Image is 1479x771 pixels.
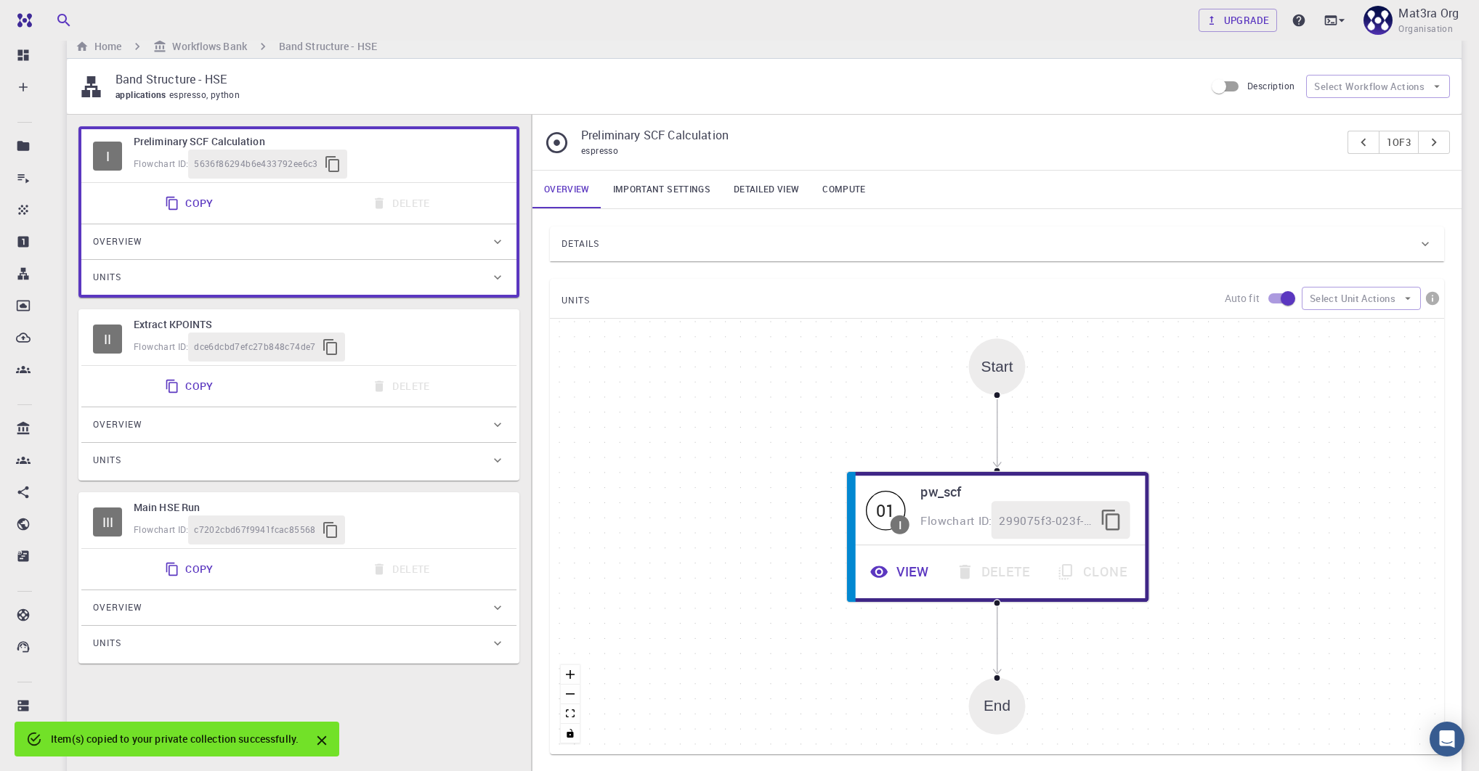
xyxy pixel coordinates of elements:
div: End [969,678,1026,735]
p: Band Structure - HSE [116,70,1194,88]
span: Overview [93,596,142,619]
button: toggle interactivity [561,724,580,743]
h6: Band Structure - HSE [279,38,377,54]
div: II [93,325,122,354]
span: Idle [93,507,122,537]
img: Mat3ra Org [1363,6,1393,35]
nav: breadcrumb [73,38,380,54]
h6: Preliminary SCF Calculation [134,134,505,150]
span: Flowchart ID: [134,523,188,535]
a: Compute [811,171,877,208]
div: 01 [866,490,906,530]
span: Units [93,266,121,289]
div: Units [81,626,516,661]
button: fit view [561,704,580,724]
div: Open Intercom Messenger [1430,722,1464,756]
p: Auto fit [1225,291,1260,306]
span: Flowchart ID: [920,513,992,528]
span: espresso, python [169,89,246,100]
div: End [984,698,1010,714]
h6: Extract KPOINTS [134,317,505,333]
span: dce6dcbd7efc27b848c74de7 [194,340,316,354]
div: I [899,518,901,530]
button: View [859,553,944,591]
span: espresso [581,144,618,156]
p: Mat3ra Org [1398,4,1459,22]
div: pager [1348,131,1450,154]
span: Idle [866,490,906,530]
span: Overview [93,230,142,253]
button: zoom out [561,685,580,704]
div: Overview [81,224,516,259]
div: I [93,142,122,171]
div: Overview [81,590,516,625]
div: III [93,507,122,537]
div: Item(s) copied to your private collection successfully. [51,726,299,752]
span: Overview [93,413,142,436]
img: logo [12,13,32,28]
button: Copy [156,555,225,584]
span: 299075f3-023f-4cd2-9d7e-0ad0af19ceef [999,511,1092,530]
p: Preliminary SCF Calculation [581,126,1337,144]
button: Select Workflow Actions [1306,75,1450,98]
span: Units [93,632,121,655]
h6: pw_scf [920,481,1130,502]
button: Upgrade [1199,9,1278,32]
h6: Workflows Bank [166,38,246,54]
button: Copy [156,372,225,401]
span: c7202cbd67f9941fcac85568 [194,523,316,537]
span: Support [31,10,83,23]
span: Description [1247,80,1294,91]
span: applications [116,89,169,100]
button: Copy [156,189,225,218]
button: info [1421,287,1444,310]
button: zoom in [561,665,580,685]
span: Flowchart ID: [134,340,188,352]
span: 5636f86294b6e433792ee6c3 [194,157,318,171]
h6: Main HSE Run [134,499,505,515]
button: Close [310,729,333,752]
span: Idle [93,325,122,354]
div: Overview [81,407,516,442]
div: Units [81,443,516,478]
div: Start [981,359,1013,375]
span: Idle [93,142,122,171]
a: Detailed view [722,171,811,208]
span: UNITS [562,289,590,312]
a: Overview [532,171,601,208]
h6: Home [89,38,121,54]
div: 01Ipw_scfFlowchart ID:299075f3-023f-4cd2-9d7e-0ad0af19ceefViewDeleteClone [846,471,1148,603]
a: Important settings [601,171,722,208]
div: Start [969,338,1026,395]
span: Details [562,232,599,256]
button: 1of3 [1379,131,1419,154]
span: Units [93,449,121,472]
div: Details [550,227,1444,261]
span: Organisation [1398,22,1453,36]
button: Select Unit Actions [1302,287,1421,310]
span: Flowchart ID: [134,158,188,169]
div: Units [81,260,516,295]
